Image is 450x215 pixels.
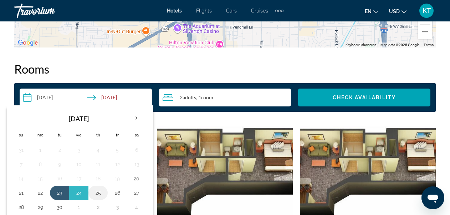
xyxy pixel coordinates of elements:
[73,174,85,184] button: Day 17
[389,9,400,14] span: USD
[275,5,283,16] button: Extra navigation items
[92,202,104,212] button: Day 2
[127,110,146,126] button: Next month
[131,159,142,169] button: Day 13
[180,95,196,100] span: 2
[54,202,65,212] button: Day 30
[131,174,142,184] button: Day 20
[35,174,46,184] button: Day 15
[35,202,46,212] button: Day 29
[35,159,46,169] button: Day 8
[365,6,378,16] button: Change language
[131,202,142,212] button: Day 4
[73,145,85,155] button: Day 3
[54,174,65,184] button: Day 16
[73,188,85,198] button: Day 24
[14,62,436,76] h2: Rooms
[421,186,444,209] iframe: Button to launch messaging window
[226,8,237,14] a: Cars
[424,43,434,47] a: Terms (opens in new tab)
[131,145,142,155] button: Day 6
[35,188,46,198] button: Day 22
[35,145,46,155] button: Day 1
[112,159,123,169] button: Day 12
[167,8,182,14] a: Hotels
[298,89,430,106] button: Check Availability
[112,188,123,198] button: Day 26
[20,89,152,106] button: Check-in date: Sep 30, 2025 Check-out date: Oct 2, 2025
[16,38,40,47] a: Open this area in Google Maps (opens a new window)
[131,188,142,198] button: Day 27
[112,202,123,212] button: Day 3
[73,202,85,212] button: Day 1
[251,8,268,14] a: Cruises
[15,174,27,184] button: Day 14
[54,159,65,169] button: Day 9
[346,42,376,47] button: Keyboard shortcuts
[389,6,406,16] button: Change currency
[73,159,85,169] button: Day 10
[15,202,27,212] button: Day 28
[16,38,40,47] img: Google
[15,159,27,169] button: Day 7
[196,95,213,100] span: , 1
[196,8,212,14] a: Flights
[183,94,196,100] span: Adults
[365,9,372,14] span: en
[92,159,104,169] button: Day 11
[92,145,104,155] button: Day 4
[333,95,396,100] span: Check Availability
[201,94,213,100] span: Room
[54,188,65,198] button: Day 23
[20,89,430,106] div: Search widget
[418,25,432,39] button: Zoom out
[417,3,436,18] button: User Menu
[54,145,65,155] button: Day 2
[92,188,104,198] button: Day 25
[159,89,291,106] button: Travelers: 2 adults, 0 children
[112,145,123,155] button: Day 5
[15,188,27,198] button: Day 21
[380,43,419,47] span: Map data ©2025 Google
[31,110,127,127] th: [DATE]
[92,174,104,184] button: Day 18
[14,1,86,20] a: Travorium
[423,7,431,14] span: KT
[15,145,27,155] button: Day 31
[112,174,123,184] button: Day 19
